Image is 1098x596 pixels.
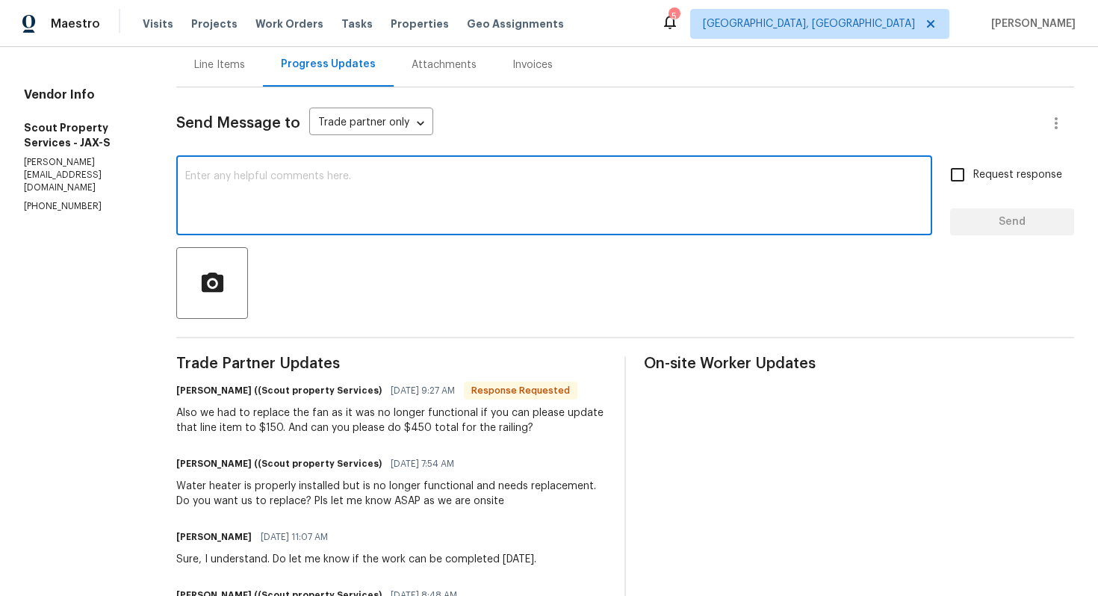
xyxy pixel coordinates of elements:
[143,16,173,31] span: Visits
[176,116,300,131] span: Send Message to
[176,552,536,567] div: Sure, I understand. Do let me know if the work can be completed [DATE].
[973,167,1062,183] span: Request response
[512,58,553,72] div: Invoices
[391,383,455,398] span: [DATE] 9:27 AM
[341,19,373,29] span: Tasks
[176,530,252,544] h6: [PERSON_NAME]
[176,356,607,371] span: Trade Partner Updates
[467,16,564,31] span: Geo Assignments
[176,456,382,471] h6: [PERSON_NAME] ((Scout property Services)
[24,120,140,150] h5: Scout Property Services - JAX-S
[261,530,328,544] span: [DATE] 11:07 AM
[465,383,576,398] span: Response Requested
[985,16,1076,31] span: [PERSON_NAME]
[281,57,376,72] div: Progress Updates
[391,16,449,31] span: Properties
[176,479,607,509] div: Water heater is properly installed but is no longer functional and needs replacement. Do you want...
[669,9,679,24] div: 5
[51,16,100,31] span: Maestro
[309,111,433,136] div: Trade partner only
[176,406,607,435] div: Also we had to replace the fan as it was no longer functional if you can please update that line ...
[255,16,323,31] span: Work Orders
[24,87,140,102] h4: Vendor Info
[176,383,382,398] h6: [PERSON_NAME] ((Scout property Services)
[24,156,140,194] p: [PERSON_NAME][EMAIL_ADDRESS][DOMAIN_NAME]
[644,356,1074,371] span: On-site Worker Updates
[703,16,915,31] span: [GEOGRAPHIC_DATA], [GEOGRAPHIC_DATA]
[194,58,245,72] div: Line Items
[191,16,238,31] span: Projects
[412,58,477,72] div: Attachments
[391,456,454,471] span: [DATE] 7:54 AM
[24,200,140,213] p: [PHONE_NUMBER]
